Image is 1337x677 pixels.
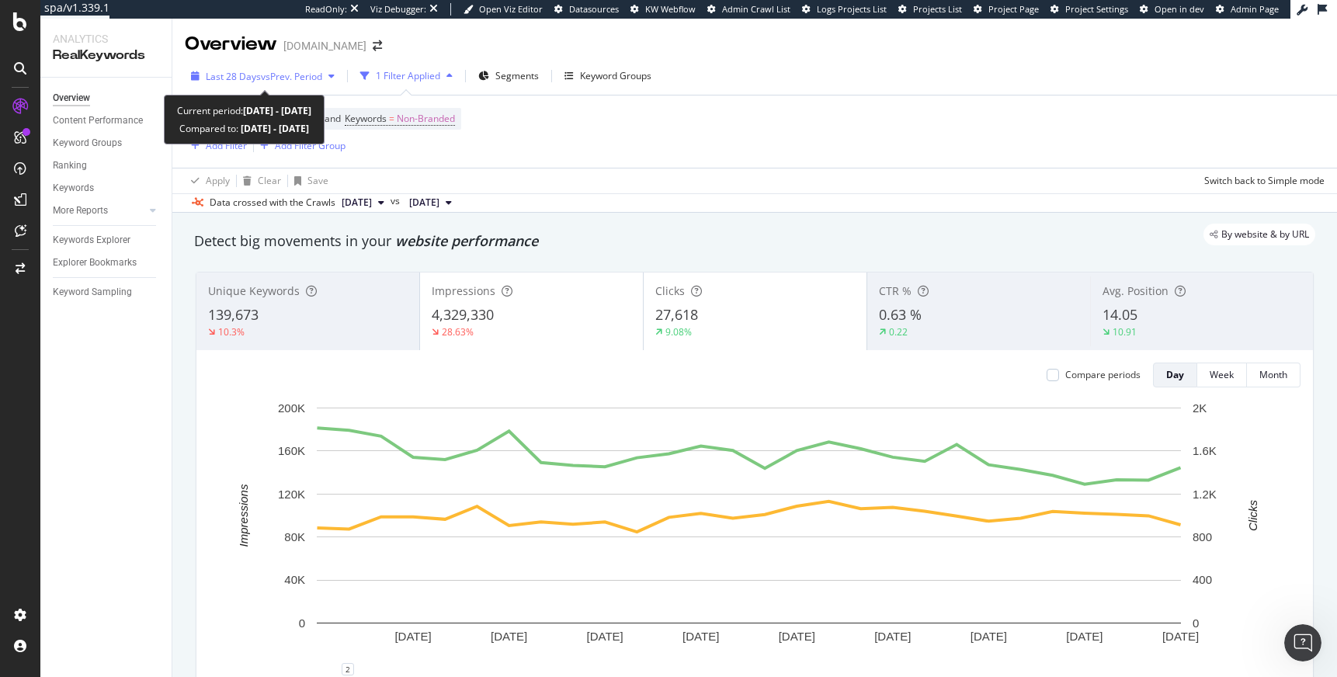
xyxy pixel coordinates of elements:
[1193,488,1217,501] text: 1.2K
[558,64,658,89] button: Keyword Groups
[237,484,250,547] text: Impressions
[432,283,495,298] span: Impressions
[261,70,322,83] span: vs Prev. Period
[409,196,439,210] span: 2025 Sep. 8th
[587,630,623,643] text: [DATE]
[1193,530,1212,543] text: 800
[645,3,696,15] span: KW Webflow
[53,203,145,219] a: More Reports
[879,283,912,298] span: CTR %
[53,158,161,174] a: Ranking
[874,630,911,643] text: [DATE]
[397,108,455,130] span: Non-Branded
[53,284,132,300] div: Keyword Sampling
[209,400,1289,669] svg: A chart.
[185,31,277,57] div: Overview
[278,488,305,501] text: 120K
[817,3,887,15] span: Logs Projects List
[208,283,300,298] span: Unique Keywords
[580,70,651,83] div: Keyword Groups
[275,140,346,153] div: Add Filter Group
[179,120,309,137] div: Compared to:
[879,305,922,324] span: 0.63 %
[345,112,387,125] span: Keywords
[1166,368,1184,381] div: Day
[53,135,161,151] a: Keyword Groups
[1103,283,1169,298] span: Avg. Position
[569,3,619,15] span: Datasources
[988,3,1039,15] span: Project Page
[278,401,305,415] text: 200K
[802,3,887,16] a: Logs Projects List
[210,196,335,210] div: Data crossed with the Crawls
[218,325,245,338] div: 10.3%
[208,305,259,324] span: 139,673
[1113,325,1137,338] div: 10.91
[1193,401,1207,415] text: 2K
[206,140,247,153] div: Add Filter
[284,573,305,586] text: 40K
[278,444,305,457] text: 160K
[1140,3,1204,16] a: Open in dev
[722,3,790,15] span: Admin Crawl List
[335,194,391,213] button: [DATE]
[1204,175,1325,188] div: Switch back to Simple mode
[354,64,459,89] button: 1 Filter Applied
[1193,616,1199,630] text: 0
[971,630,1007,643] text: [DATE]
[1162,630,1199,643] text: [DATE]
[53,232,161,248] a: Keywords Explorer
[53,284,161,300] a: Keyword Sampling
[305,3,347,16] div: ReadOnly:
[1210,368,1234,381] div: Week
[1103,305,1137,324] span: 14.05
[53,203,108,219] div: More Reports
[53,90,161,106] a: Overview
[342,663,354,675] div: 2
[342,196,372,210] span: 2025 Oct. 6th
[206,70,261,83] span: Last 28 Days
[254,137,346,155] button: Add Filter Group
[389,112,394,125] span: =
[1193,444,1217,457] text: 1.6K
[284,530,305,543] text: 80K
[288,168,328,193] button: Save
[630,3,696,16] a: KW Webflow
[53,113,161,129] a: Content Performance
[185,137,247,155] button: Add Filter
[53,158,87,174] div: Ranking
[53,180,161,196] a: Keywords
[889,325,908,338] div: 0.22
[913,3,962,15] span: Projects List
[53,90,90,106] div: Overview
[655,305,698,324] span: 27,618
[655,283,685,298] span: Clicks
[238,122,309,135] b: [DATE] - [DATE]
[779,630,815,643] text: [DATE]
[391,195,403,209] span: vs
[53,113,143,129] div: Content Performance
[707,3,790,16] a: Admin Crawl List
[403,194,458,213] button: [DATE]
[1259,368,1287,381] div: Month
[1193,573,1212,586] text: 400
[1155,3,1204,15] span: Open in dev
[1216,3,1279,16] a: Admin Page
[1203,224,1315,245] div: legacy label
[307,175,328,188] div: Save
[1246,499,1259,530] text: Clicks
[1198,168,1325,193] button: Switch back to Simple mode
[472,64,545,89] button: Segments
[1284,624,1321,661] iframe: Intercom live chat
[974,3,1039,16] a: Project Page
[299,616,305,630] text: 0
[53,135,122,151] div: Keyword Groups
[53,255,161,271] a: Explorer Bookmarks
[370,3,426,16] div: Viz Debugger:
[665,325,692,338] div: 9.08%
[898,3,962,16] a: Projects List
[554,3,619,16] a: Datasources
[1231,3,1279,15] span: Admin Page
[177,102,311,120] div: Current period:
[53,47,159,64] div: RealKeywords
